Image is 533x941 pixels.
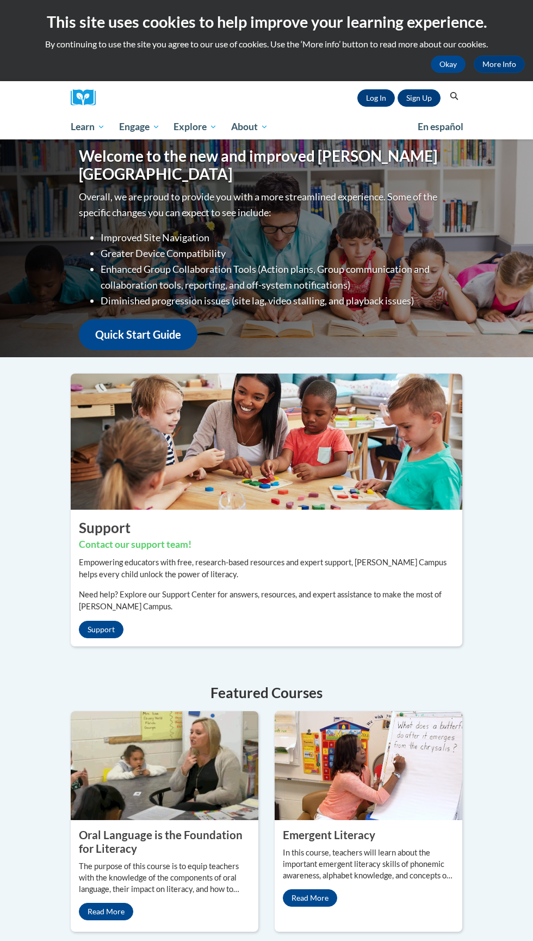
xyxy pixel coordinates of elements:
img: Emergent Literacy [275,711,462,820]
p: By continuing to use the site you agree to our use of cookies. Use the ‘More info’ button to read... [8,38,525,50]
a: En español [411,115,470,138]
button: Okay [431,56,466,73]
a: About [224,114,275,139]
h2: Support [79,518,454,537]
a: Explore [166,114,224,139]
img: Logo brand [71,89,103,106]
h1: Welcome to the new and improved [PERSON_NAME][GEOGRAPHIC_DATA] [79,147,454,184]
h3: Contact our support team! [79,538,454,552]
div: Main menu [63,114,470,139]
img: ... [63,374,470,510]
a: Register [398,89,441,107]
span: Explore [173,120,217,133]
img: Oral Language is the Foundation for Literacy [71,711,258,820]
span: About [231,120,268,133]
li: Diminished progression issues (site lag, video stalling, and playback issues) [101,293,454,309]
li: Greater Device Compatibility [101,246,454,261]
span: Engage [119,120,160,133]
p: The purpose of this course is to equip teachers with the knowledge of the components of oral lang... [79,861,250,895]
h2: This site uses cookies to help improve your learning experience. [8,11,525,33]
h4: Featured Courses [71,682,462,704]
property: Oral Language is the Foundation for Literacy [79,828,243,855]
a: Engage [112,114,167,139]
a: Read More [79,903,133,920]
button: Search [446,90,462,103]
a: More Info [474,56,525,73]
a: Log In [357,89,395,107]
span: En español [418,121,463,132]
li: Enhanced Group Collaboration Tools (Action plans, Group communication and collaboration tools, re... [101,261,454,293]
p: Need help? Explore our Support Center for answers, resources, and expert assistance to make the m... [79,589,454,613]
a: Cox Campus [71,89,103,106]
p: In this course, teachers will learn about the important emergent literacy skills of phonemic awar... [283,847,454,882]
property: Emergent Literacy [283,828,375,841]
a: Learn [64,114,112,139]
span: Learn [71,120,105,133]
a: Quick Start Guide [79,319,197,350]
p: Empowering educators with free, research-based resources and expert support, [PERSON_NAME] Campus... [79,557,454,581]
a: Read More [283,889,337,907]
p: Overall, we are proud to provide you with a more streamlined experience. Some of the specific cha... [79,189,454,221]
li: Improved Site Navigation [101,230,454,246]
a: Support [79,621,123,638]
